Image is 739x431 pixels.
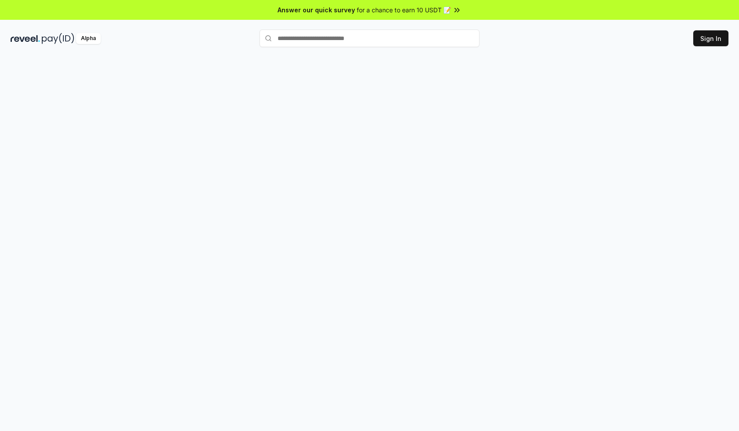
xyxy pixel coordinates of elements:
[42,33,74,44] img: pay_id
[278,5,355,15] span: Answer our quick survey
[11,33,40,44] img: reveel_dark
[76,33,101,44] div: Alpha
[693,30,728,46] button: Sign In
[357,5,451,15] span: for a chance to earn 10 USDT 📝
